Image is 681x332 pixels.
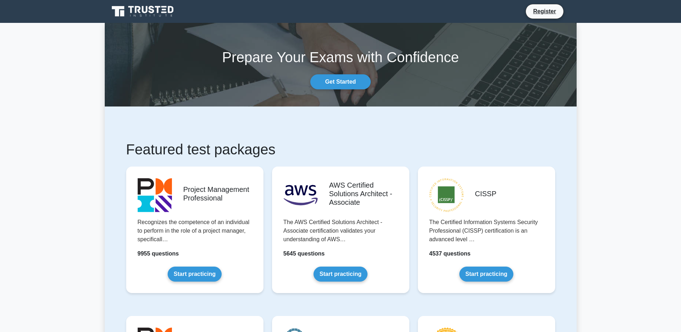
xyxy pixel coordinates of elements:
a: Get Started [310,74,370,89]
h1: Prepare Your Exams with Confidence [105,49,577,66]
a: Start practicing [168,267,222,282]
h1: Featured test packages [126,141,555,158]
a: Start practicing [459,267,513,282]
a: Register [529,7,560,16]
a: Start practicing [314,267,367,282]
